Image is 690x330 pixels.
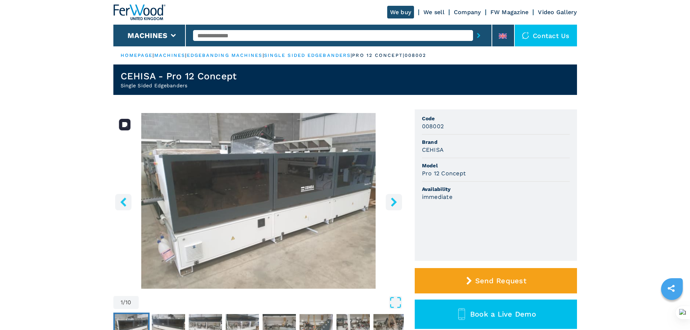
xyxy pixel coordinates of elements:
[490,9,529,16] a: FW Magazine
[423,9,444,16] a: We sell
[264,53,351,58] a: single sided edgebanders
[113,113,404,289] div: Go to Slide 1
[422,146,444,154] h3: CEHISA
[405,52,427,59] p: 008002
[125,300,131,305] span: 10
[351,53,352,58] span: |
[115,194,131,210] button: left-button
[121,300,123,305] span: 1
[470,310,536,318] span: Book a Live Demo
[154,53,185,58] a: machines
[473,27,484,44] button: submit-button
[386,194,402,210] button: right-button
[152,53,154,58] span: |
[121,82,237,89] h2: Single Sided Edgebanders
[522,32,529,39] img: Contact us
[422,115,570,122] span: Code
[538,9,577,16] a: Video Gallery
[515,25,577,46] div: Contact us
[422,185,570,193] span: Availability
[415,268,577,293] button: Send Request
[121,53,153,58] a: HOMEPAGE
[415,300,577,329] button: Book a Live Demo
[422,193,452,201] h3: immediate
[263,53,264,58] span: |
[422,138,570,146] span: Brand
[454,9,481,16] a: Company
[185,53,187,58] span: |
[422,162,570,169] span: Model
[387,6,414,18] a: We buy
[141,296,402,309] button: Open Fullscreen
[659,297,685,325] iframe: Chat
[422,169,466,177] h3: Pro 12 Concept
[113,113,404,289] img: Single Sided Edgebanders CEHISA Pro 12 Concept
[352,52,405,59] p: pro 12 concept |
[113,4,166,20] img: Ferwood
[187,53,263,58] a: edgebanding machines
[475,276,526,285] span: Send Request
[422,122,444,130] h3: 008002
[662,279,680,297] a: sharethis
[121,70,237,82] h1: CEHISA - Pro 12 Concept
[127,31,167,40] button: Machines
[123,300,125,305] span: /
